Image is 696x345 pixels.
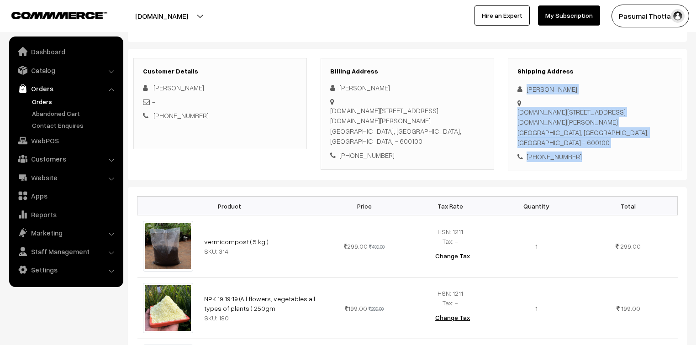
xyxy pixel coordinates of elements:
button: Pasumai Thotta… [612,5,689,27]
button: Change Tax [428,246,477,266]
a: Staff Management [11,243,120,260]
span: 1 [535,304,538,312]
button: [DOMAIN_NAME] [103,5,220,27]
a: WebPOS [11,132,120,149]
th: Quantity [493,197,579,215]
a: Apps [11,188,120,204]
button: Change Tax [428,308,477,328]
a: Customers [11,151,120,167]
span: 199.00 [345,304,367,312]
th: Total [579,197,677,215]
a: Marketing [11,225,120,241]
div: [PERSON_NAME] [517,84,672,94]
a: My Subscription [538,5,600,26]
th: Price [322,197,407,215]
h3: Customer Details [143,68,297,75]
a: NPK 19:19:19 (All flowers, vegetables,all types of plants ) 250gm [204,295,315,312]
div: [PERSON_NAME] [330,83,485,93]
a: COMMMERCE [11,9,91,20]
a: Hire an Expert [475,5,530,26]
span: HSN: 1211 Tax: - [438,228,463,245]
img: user [671,9,685,23]
div: - [143,97,297,107]
a: Contact Enquires [30,120,120,130]
th: Tax Rate [407,197,493,215]
span: 1 [535,242,538,250]
h3: Shipping Address [517,68,672,75]
strike: 299.00 [369,306,384,312]
img: photo_2024-04-08_10-59-55.jpg [143,221,193,271]
strike: 499.00 [369,244,385,250]
div: [DOMAIN_NAME][STREET_ADDRESS][DOMAIN_NAME][PERSON_NAME] [GEOGRAPHIC_DATA], [GEOGRAPHIC_DATA], [GE... [330,105,485,146]
a: Catalog [11,62,120,78]
a: Dashboard [11,43,120,60]
a: Orders [30,97,120,106]
h3: Billing Address [330,68,485,75]
span: HSN: 1211 Tax: - [438,289,463,307]
span: 299.00 [620,242,641,250]
div: SKU: 314 [204,246,316,256]
div: SKU: 180 [204,313,316,323]
img: IMG_20230803_181248_238.jpg [143,283,193,333]
a: Settings [11,261,120,278]
a: Abandoned Cart [30,109,120,118]
a: [PHONE_NUMBER] [153,111,209,120]
span: 199.00 [621,304,640,312]
span: 299.00 [344,242,368,250]
a: Website [11,169,120,186]
div: [DOMAIN_NAME][STREET_ADDRESS][DOMAIN_NAME][PERSON_NAME] [GEOGRAPHIC_DATA], [GEOGRAPHIC_DATA], [GE... [517,107,672,148]
span: [PERSON_NAME] [153,84,204,92]
div: [PHONE_NUMBER] [330,150,485,161]
div: [PHONE_NUMBER] [517,152,672,162]
a: vermicompost ( 5 kg ) [204,238,269,246]
a: Orders [11,80,120,97]
a: Reports [11,206,120,223]
img: COMMMERCE [11,12,107,19]
th: Product [137,197,322,215]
